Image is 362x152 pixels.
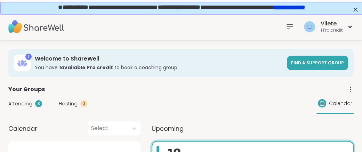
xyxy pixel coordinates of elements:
div: 3 [35,100,42,107]
h3: Welcome to ShareWell [35,55,283,63]
span: Hosting [59,100,78,107]
b: 1 available Pro credit [59,64,113,71]
div: Vilete [320,20,342,27]
div: 1 [25,54,32,60]
img: Vilete [304,21,315,32]
div: 1 Pro credit [320,27,342,33]
span: Find a support group [291,60,344,66]
span: Your Groups [8,85,45,94]
span: Attending [8,100,32,107]
span: Calendar [329,100,352,107]
div: 0 [80,100,87,107]
span: Calendar [8,124,37,133]
img: ShareWell Nav Logo [8,15,64,39]
a: Find a support group [287,56,348,70]
h3: You have to book a coaching group. [35,64,283,71]
span: Upcoming [152,124,184,133]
